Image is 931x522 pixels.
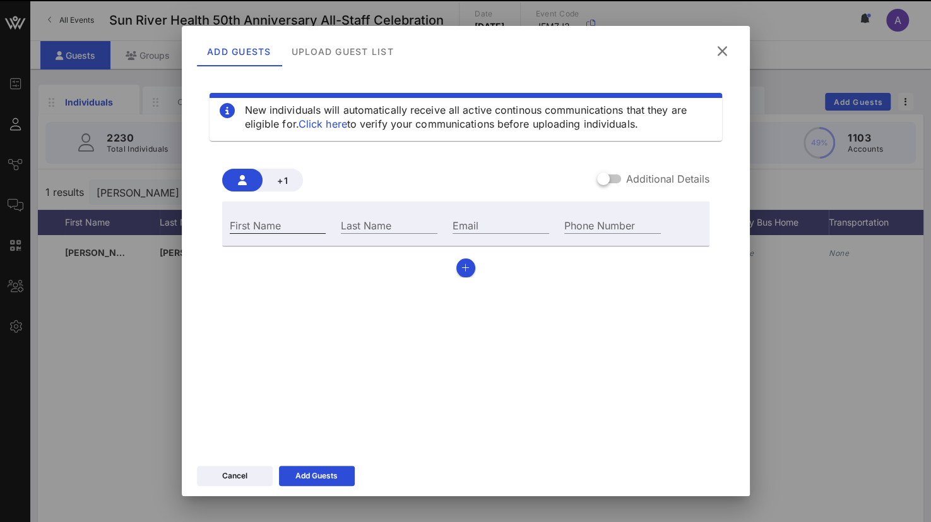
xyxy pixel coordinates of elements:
a: Click here [299,118,347,130]
label: Additional Details [626,173,709,185]
div: Cancel [222,470,247,482]
button: Cancel [197,466,273,486]
div: New individuals will automatically receive all active continous communications that they are elig... [245,103,712,131]
button: Add Guests [279,466,355,486]
button: +1 [263,169,303,191]
div: Add Guests [295,470,338,482]
div: Upload Guest List [281,36,403,66]
div: Add Guests [197,36,282,66]
span: +1 [273,175,293,186]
